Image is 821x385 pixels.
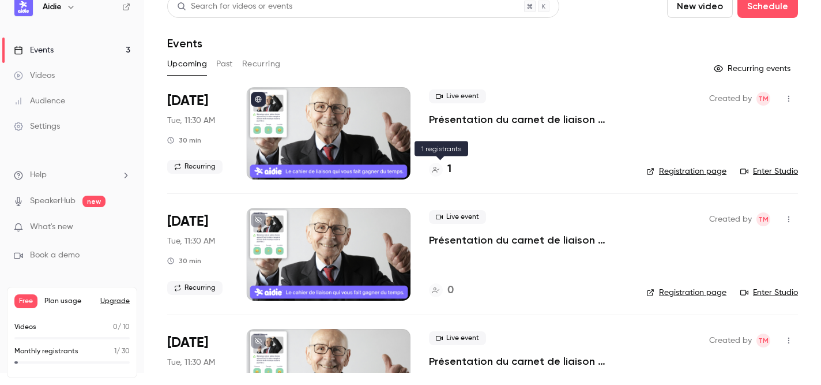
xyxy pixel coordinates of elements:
a: 0 [429,283,454,298]
span: Théo Masini [756,92,770,106]
span: new [82,196,106,207]
a: 1 [429,162,451,177]
h4: 1 [447,162,451,177]
span: Help [30,169,47,181]
span: Created by [709,92,752,106]
a: SpeakerHub [30,195,76,207]
p: Monthly registrants [14,346,78,357]
span: [DATE] [167,334,208,352]
span: Théo Masini [756,334,770,347]
a: Présentation du carnet de liaison digital Aidie [429,354,628,368]
span: 0 [113,324,118,331]
p: Videos [14,322,36,332]
span: Recurring [167,281,223,295]
span: Tue, 11:30 AM [167,115,215,126]
a: Enter Studio [740,287,798,298]
span: TM [758,334,769,347]
button: Past [216,55,233,73]
button: Upgrade [100,297,130,306]
div: Search for videos or events [177,1,292,13]
iframe: Noticeable Trigger [116,222,130,233]
div: 30 min [167,136,201,145]
button: Recurring events [709,59,798,78]
span: Free [14,294,37,308]
h6: Aidie [43,1,62,13]
p: / 10 [113,322,130,332]
div: 30 min [167,256,201,266]
span: TM [758,92,769,106]
span: Live event [429,89,486,103]
p: / 30 [114,346,130,357]
span: Book a demo [30,249,80,261]
div: Sep 23 Tue, 11:30 AM (Europe/Paris) [167,208,228,300]
span: [DATE] [167,212,208,231]
a: Registration page [646,287,726,298]
li: help-dropdown-opener [14,169,130,181]
div: Audience [14,95,65,107]
a: Présentation du carnet de liaison digital Aidie [429,233,628,247]
span: 1 [114,348,116,355]
div: Sep 9 Tue, 11:30 AM (Europe/Paris) [167,87,228,180]
button: Recurring [242,55,281,73]
div: Events [14,44,54,56]
span: What's new [30,221,73,233]
a: Registration page [646,166,726,177]
div: Settings [14,121,60,132]
h1: Events [167,36,202,50]
span: TM [758,212,769,226]
span: Théo Masini [756,212,770,226]
span: Created by [709,212,752,226]
span: Created by [709,334,752,347]
span: Live event [429,210,486,224]
div: Videos [14,70,55,81]
a: Présentation du carnet de liaison digital Aidie [429,113,628,126]
span: [DATE] [167,92,208,110]
span: Plan usage [44,297,93,306]
span: Live event [429,331,486,345]
h4: 0 [447,283,454,298]
a: Enter Studio [740,166,798,177]
button: Upcoming [167,55,207,73]
span: Recurring [167,160,223,174]
span: Tue, 11:30 AM [167,236,215,247]
span: Tue, 11:30 AM [167,357,215,368]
